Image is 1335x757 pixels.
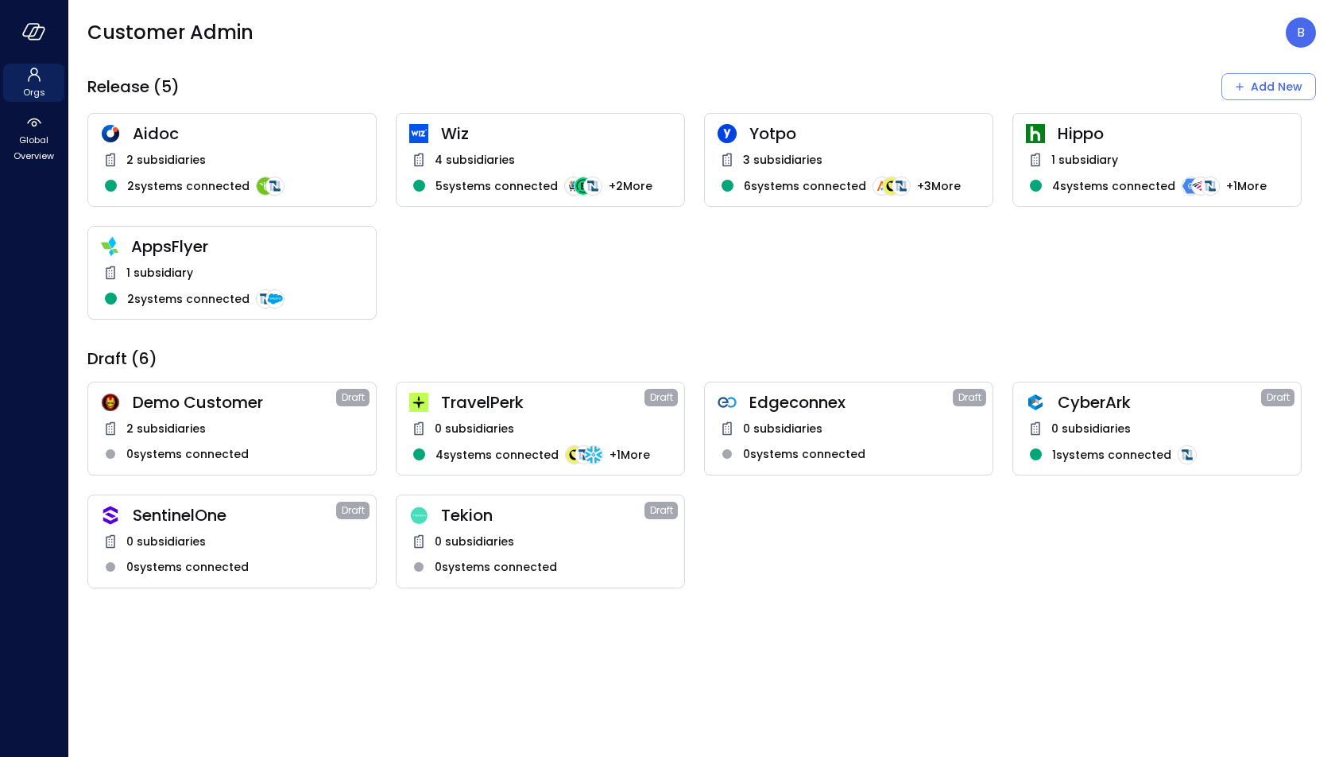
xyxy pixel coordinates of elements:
div: Add New [1251,77,1302,97]
span: 2 subsidiaries [126,420,206,437]
span: 0 subsidiaries [1051,420,1131,437]
img: integration-logo [1182,177,1201,196]
span: 4 subsidiaries [435,151,515,169]
span: Release (5) [87,76,180,97]
img: rosehlgmm5jjurozkspi [718,124,737,143]
span: CyberArk [1058,392,1261,413]
span: 0 systems connected [126,558,249,576]
span: Yotpo [749,123,980,144]
span: 0 systems connected [743,445,865,463]
span: Draft [342,390,365,406]
img: scnakozdowacoarmaydw [101,393,120,412]
img: a5he5ildahzqx8n3jb8t [1026,393,1045,412]
span: 3 subsidiaries [743,151,822,169]
span: 2 systems connected [127,177,250,195]
div: Orgs [3,64,64,102]
span: 1 subsidiary [126,264,193,281]
div: Global Overview [3,111,64,165]
span: Global Overview [10,132,58,164]
img: integration-logo [1191,177,1210,196]
img: ynjrjpaiymlkbkxtflmu [1026,124,1045,143]
img: dweq851rzgflucm4u1c8 [409,507,428,525]
img: integration-logo [1201,177,1220,196]
img: hddnet8eoxqedtuhlo6i [101,124,120,143]
img: integration-logo [873,177,892,196]
span: Draft [1267,390,1290,406]
button: Add New [1221,73,1316,100]
span: 2 subsidiaries [126,151,206,169]
span: Wiz [441,123,671,144]
span: 0 subsidiaries [435,420,514,437]
img: gkfkl11jtdpupy4uruhy [718,393,737,412]
span: 0 subsidiaries [435,533,514,550]
img: integration-logo [584,445,603,464]
img: integration-logo [892,177,911,196]
span: + 1 More [1226,177,1267,195]
img: integration-logo [256,289,275,309]
img: zbmm8o9awxf8yv3ehdzf [101,237,118,256]
span: AppsFlyer [131,236,363,257]
span: 4 systems connected [435,446,559,464]
img: euz2wel6fvrjeyhjwgr9 [409,393,428,412]
span: Draft [650,390,673,406]
img: oujisyhxiqy1h0xilnqx [101,506,120,525]
span: Draft [342,503,365,518]
span: 2 systems connected [127,290,250,308]
img: integration-logo [583,177,602,196]
p: B [1297,23,1305,42]
span: Aidoc [133,123,363,144]
span: 5 systems connected [435,177,558,195]
span: + 1 More [609,446,650,464]
span: 4 systems connected [1052,177,1175,195]
span: Edgeconnex [749,392,953,413]
span: + 2 More [609,177,652,195]
span: 6 systems connected [744,177,866,195]
span: 0 systems connected [435,558,557,576]
div: Add New Organization [1221,73,1316,100]
span: Hippo [1058,123,1288,144]
span: SentinelOne [133,505,336,526]
span: Orgs [23,84,45,100]
span: 0 subsidiaries [743,420,822,437]
span: Tekion [441,505,644,526]
img: integration-logo [1178,445,1197,464]
span: Draft [650,503,673,518]
span: 0 subsidiaries [126,533,206,550]
span: Customer Admin [87,20,253,45]
img: integration-logo [564,177,583,196]
img: integration-logo [256,177,275,196]
span: Draft (6) [87,348,157,369]
img: integration-logo [575,445,594,464]
img: integration-logo [265,177,284,196]
span: TravelPerk [441,392,644,413]
span: + 3 More [917,177,961,195]
span: 0 systems connected [126,445,249,463]
span: Demo Customer [133,392,336,413]
span: 1 subsidiary [1051,151,1118,169]
span: 1 systems connected [1052,446,1171,464]
img: integration-logo [574,177,593,196]
img: integration-logo [882,177,901,196]
img: cfcvbyzhwvtbhao628kj [409,124,428,143]
img: integration-logo [565,445,584,464]
img: integration-logo [265,289,284,309]
div: Boaz [1286,17,1316,48]
span: Draft [958,390,981,406]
